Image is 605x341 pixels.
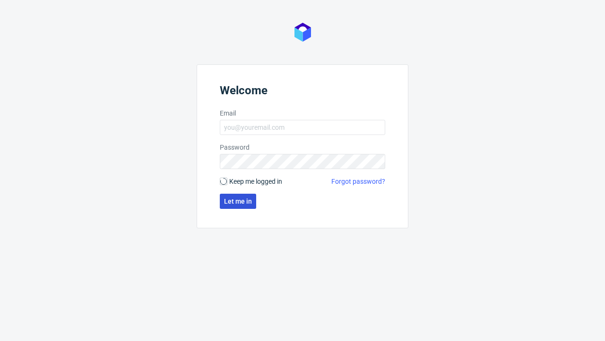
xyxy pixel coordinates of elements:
input: you@youremail.com [220,120,385,135]
header: Welcome [220,84,385,101]
button: Let me in [220,194,256,209]
span: Keep me logged in [229,177,282,186]
label: Password [220,143,385,152]
label: Email [220,108,385,118]
a: Forgot password? [331,177,385,186]
span: Let me in [224,198,252,205]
